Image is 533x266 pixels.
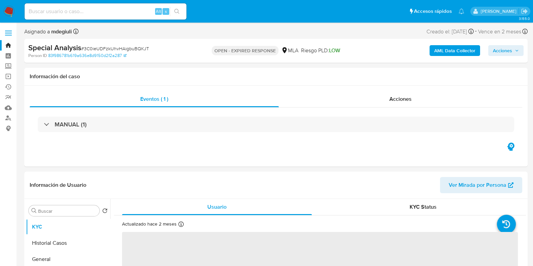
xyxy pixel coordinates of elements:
span: Eventos ( 1 ) [140,95,168,103]
div: MANUAL (1) [38,117,514,132]
a: 83f986781b619a636e8d9150d2f2a287 [48,53,126,59]
input: Buscar [38,208,97,214]
button: Buscar [31,208,37,213]
a: Salir [521,8,528,15]
button: KYC [26,219,110,235]
span: Accesos rápidos [414,8,452,15]
h1: Información del caso [30,73,522,80]
span: Asignado a [24,28,72,35]
div: Creado el: [DATE] [426,27,474,36]
span: # 3C0ieUDFzkUhvHAigbuBQKJT [81,45,149,52]
p: OPEN - EXPIRED RESPONSE [212,46,278,55]
a: Notificaciones [458,8,464,14]
span: Ver Mirada por Persona [449,177,506,193]
button: Historial Casos [26,235,110,251]
button: Ver Mirada por Persona [440,177,522,193]
b: AML Data Collector [434,45,475,56]
div: MLA [281,47,298,54]
p: Actualizado hace 2 meses [122,221,177,227]
span: KYC Status [410,203,437,211]
span: Acciones [389,95,412,103]
span: Alt [156,8,161,14]
span: LOW [329,47,340,54]
button: Volver al orden por defecto [102,208,108,215]
span: Riesgo PLD: [301,47,340,54]
span: - [475,27,477,36]
b: mdegiuli [50,28,72,35]
b: Person ID [28,53,47,59]
span: Vence en 2 meses [478,28,521,35]
p: florencia.lera@mercadolibre.com [480,8,519,14]
button: Acciones [488,45,524,56]
b: Special Analysis [28,42,81,53]
button: search-icon [170,7,184,16]
button: AML Data Collector [430,45,480,56]
h1: Información de Usuario [30,182,86,188]
span: Usuario [207,203,227,211]
h3: MANUAL (1) [55,121,87,128]
span: s [165,8,167,14]
span: Acciones [493,45,512,56]
input: Buscar usuario o caso... [25,7,186,16]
